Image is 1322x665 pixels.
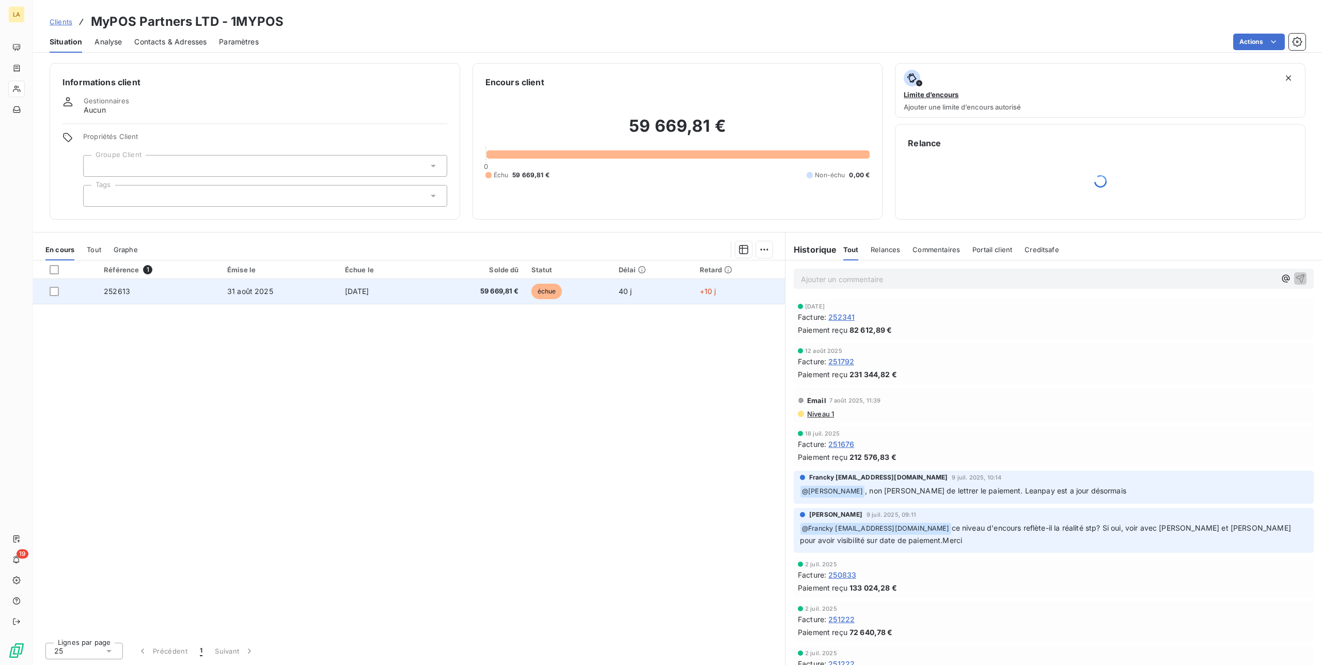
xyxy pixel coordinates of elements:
span: 12 août 2025 [805,348,842,354]
span: Facture : [798,439,826,450]
span: échue [531,284,562,299]
span: 133 024,28 € [849,582,897,593]
span: Commentaires [912,245,960,254]
div: Émise le [227,266,333,274]
h2: 59 669,81 € [485,116,870,147]
button: 1 [194,640,209,662]
h6: Historique [785,243,837,256]
h6: Relance [908,137,1293,149]
span: 82 612,89 € [849,324,892,335]
iframe: Intercom live chat [1287,630,1312,655]
span: 25 [54,646,63,656]
img: Logo LeanPay [8,642,25,659]
span: [PERSON_NAME] [809,510,862,519]
span: 251676 [828,439,854,450]
span: ce niveau d'encours reflète-il la réalité stp? Si oui, voir avec [PERSON_NAME] et [PERSON_NAME] p... [800,523,1293,545]
h6: Encours client [485,76,544,88]
span: [DATE] [345,287,369,296]
div: Délai [619,266,687,274]
span: 1 [143,265,152,274]
div: Référence [104,265,215,274]
span: 40 j [619,287,632,296]
div: Retard [700,266,779,274]
span: Facture : [798,569,826,580]
span: 0,00 € [849,171,870,180]
span: 0 [484,162,488,171]
span: Relances [871,245,900,254]
button: Suivant [209,640,261,662]
span: 2 juil. 2025 [805,650,837,656]
span: Limite d’encours [904,90,958,99]
div: Statut [531,266,606,274]
span: 9 juil. 2025, 09:11 [867,512,916,518]
span: Paiement reçu [798,452,847,462]
span: Paiement reçu [798,369,847,380]
span: 212 576,83 € [849,452,896,462]
span: 1 [200,646,202,656]
span: Propriétés Client [83,132,447,147]
input: Ajouter une valeur [92,161,100,171]
h3: MyPOS Partners LTD - 1MYPOS [91,12,284,31]
span: Creditsafe [1025,245,1059,254]
span: 2 juil. 2025 [805,606,837,612]
span: Non-échu [815,171,845,180]
span: , non [PERSON_NAME] de lettrer le paiement. Leanpay est a jour désormais [865,486,1126,495]
span: @ [PERSON_NAME] [800,486,864,498]
button: Actions [1233,34,1285,50]
span: 231 344,82 € [849,369,897,380]
button: Limite d’encoursAjouter une limite d’encours autorisé [895,63,1305,118]
span: Aucun [84,105,106,115]
span: Clients [50,18,72,26]
span: Contacts & Adresses [134,37,207,47]
span: Situation [50,37,82,47]
span: 251222 [828,614,855,625]
span: 7 août 2025, 11:39 [829,397,881,404]
span: Échu [494,171,509,180]
span: 72 640,78 € [849,627,893,638]
span: [DATE] [805,303,825,310]
span: 252613 [104,287,130,296]
span: 2 juil. 2025 [805,561,837,567]
span: 59 669,81 € [512,171,549,180]
span: 252341 [828,312,855,322]
span: 250833 [828,569,856,580]
span: 251792 [828,356,854,367]
span: Paramètres [219,37,259,47]
span: Facture : [798,614,826,625]
span: Gestionnaires [84,97,129,105]
span: Portail client [972,245,1012,254]
a: Clients [50,17,72,27]
span: 31 août 2025 [227,287,273,296]
h6: Informations client [62,76,447,88]
span: Francky [EMAIL_ADDRESS][DOMAIN_NAME] [809,473,948,482]
span: +10 j [700,287,716,296]
span: Tout [87,245,101,254]
div: LA [8,6,25,23]
span: Paiement reçu [798,627,847,638]
span: Niveau 1 [806,410,834,418]
span: @ Francky [EMAIL_ADDRESS][DOMAIN_NAME] [800,523,951,535]
span: Graphe [114,245,138,254]
span: Email [807,396,826,405]
span: 18 juil. 2025 [805,430,840,437]
span: Paiement reçu [798,324,847,335]
button: Précédent [131,640,194,662]
span: En cours [45,245,74,254]
span: 9 juil. 2025, 10:14 [952,474,1001,481]
span: Paiement reçu [798,582,847,593]
div: Solde dû [429,266,519,274]
span: Analyse [95,37,122,47]
span: Facture : [798,312,826,322]
span: 59 669,81 € [429,286,519,297]
span: Tout [843,245,859,254]
div: Échue le [345,266,416,274]
input: Ajouter une valeur [92,191,100,200]
span: 19 [17,549,28,559]
span: Ajouter une limite d’encours autorisé [904,103,1021,111]
span: Facture : [798,356,826,367]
